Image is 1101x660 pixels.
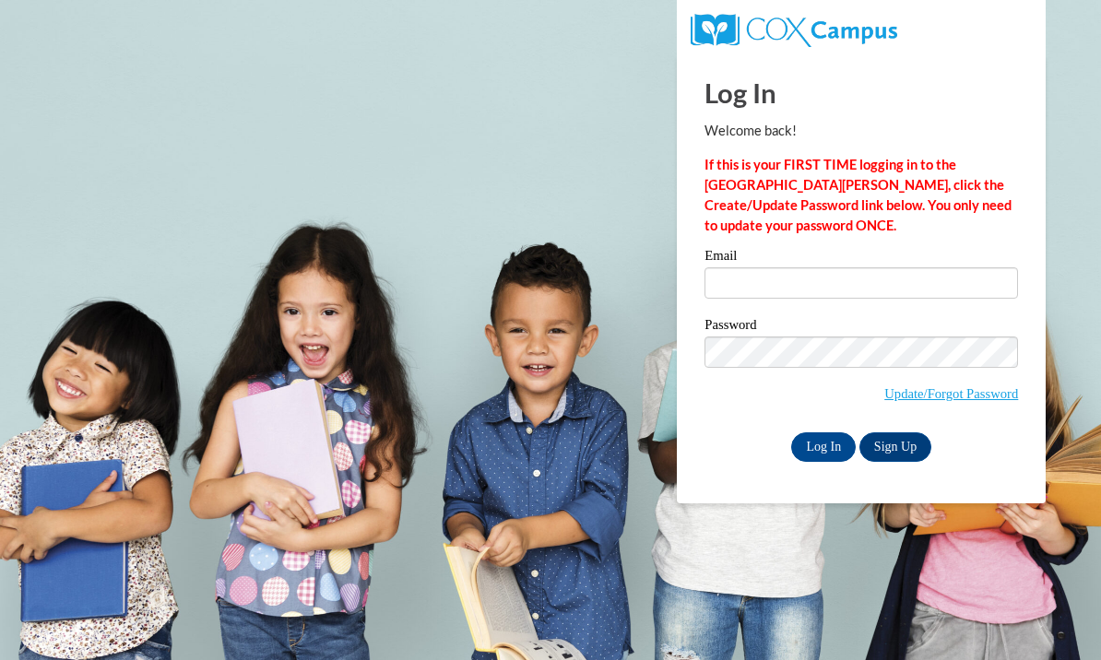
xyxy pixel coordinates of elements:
[704,121,1018,141] p: Welcome back!
[859,432,931,462] a: Sign Up
[884,386,1018,401] a: Update/Forgot Password
[704,74,1018,112] h1: Log In
[704,249,1018,267] label: Email
[791,432,856,462] input: Log In
[691,21,896,37] a: COX Campus
[704,157,1012,233] strong: If this is your FIRST TIME logging in to the [GEOGRAPHIC_DATA][PERSON_NAME], click the Create/Upd...
[691,14,896,47] img: COX Campus
[704,318,1018,336] label: Password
